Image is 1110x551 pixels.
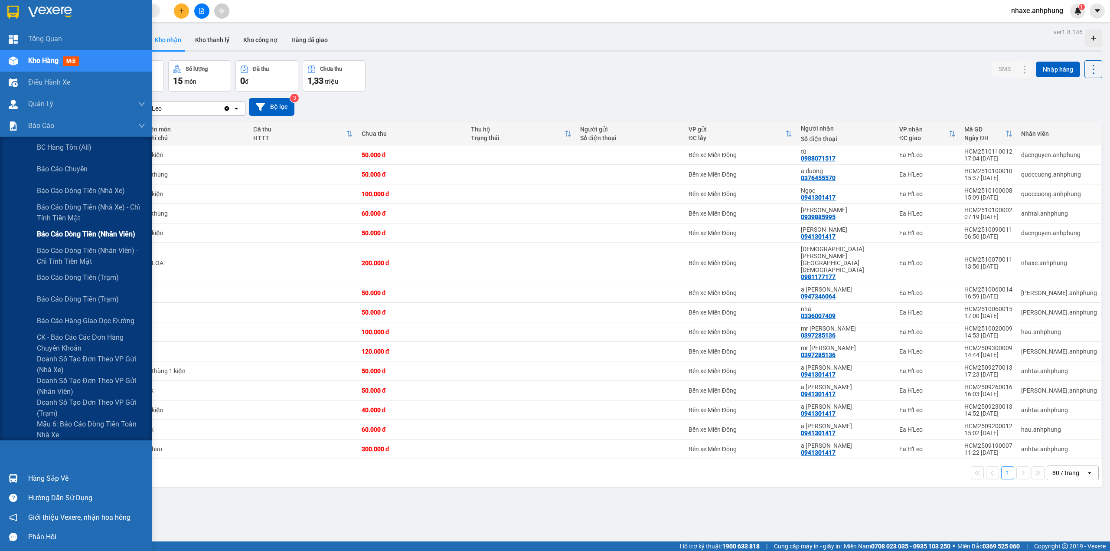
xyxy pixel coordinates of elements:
div: Bến xe Miền Đông [689,171,793,178]
div: Nhân viên [1021,130,1097,137]
span: Báo cáo hàng giao dọc đường [37,315,134,326]
div: anhtai.anhphung [1021,210,1097,217]
span: down [138,122,145,129]
span: 1 [1080,4,1083,10]
span: plus [179,8,185,14]
div: Số điện thoại [801,135,891,142]
div: HCM2509200012 [964,423,1012,430]
span: Doanh số tạo đơn theo VP gửi (nhân viên) [37,375,145,397]
span: Hỗ trợ kỹ thuật: [680,541,760,551]
div: 50.000 đ [362,367,462,374]
div: Người nhận [801,125,891,132]
span: Tổng Quan [28,33,62,44]
div: 0941301417 [801,194,836,201]
div: 14:53 [DATE] [964,332,1012,339]
div: thuan.anhphung [1021,289,1097,296]
div: Đã thu [253,66,269,72]
div: 15:02 [DATE] [964,430,1012,436]
span: aim [219,8,225,14]
div: Hàng sắp về [28,472,145,485]
div: 0981177177 [801,273,836,280]
div: Phản hồi [28,531,145,544]
div: Bến xe Miền Đông [689,259,793,266]
div: HCM2510110012 [964,148,1012,155]
div: 0947346064 [801,293,836,300]
span: Báo cáo dòng tiền (trạm) [37,294,119,305]
span: đ [245,78,248,85]
div: dacnguyen.anhphung [1021,151,1097,158]
div: 0941301417 [801,371,836,378]
div: HCM2510060014 [964,286,1012,293]
div: ĐC giao [899,134,949,141]
div: Bến xe Miền Đông [689,407,793,413]
span: Điều hành xe [28,77,70,88]
div: Ea H'Leo [899,309,956,316]
svg: open [1086,469,1093,476]
div: anh ngọc [801,226,891,233]
span: nhaxe.anhphung [1004,5,1070,16]
div: 60.000 đ [362,210,462,217]
div: Tên món [147,126,245,133]
span: 0 [240,75,245,86]
div: thuan.anhphung [1021,348,1097,355]
div: 0397285136 [801,351,836,358]
div: 120.000 đ [362,348,462,355]
span: Doanh số tạo đơn theo VP gửi (nhà xe) [37,354,145,375]
div: Chưa thu [320,66,342,72]
div: Đã thu [253,126,346,133]
span: mới [63,56,79,66]
span: BC hàng tồn (all) [37,142,91,153]
span: Miền Bắc [957,541,1020,551]
div: 16:59 [DATE] [964,293,1012,300]
div: Ea H'Leo [899,190,956,197]
span: Kho hàng [28,56,59,65]
div: HCM2509230013 [964,403,1012,410]
span: Báo cáo dòng tiền (nhân viên) - chỉ tính tiền mặt [37,245,145,267]
div: Số lượng [186,66,208,72]
div: HCM2510090011 [964,226,1012,233]
span: Quản Lý [28,98,53,109]
div: tú [801,148,891,155]
button: plus [174,3,189,19]
div: 2 LOA [147,259,245,266]
button: 1 [1001,466,1014,479]
div: Bến xe Miền Đông [689,367,793,374]
span: notification [9,513,17,521]
span: Giới thiệu Vexere, nhận hoa hồng [28,512,131,523]
div: 300.000 đ [362,446,462,453]
div: HCM2510100002 [964,207,1012,213]
div: ver 1.8.146 [1054,27,1083,37]
div: ĐC lấy [689,134,786,141]
img: dashboard-icon [9,35,18,44]
div: Bến xe Miền Đông [689,151,793,158]
span: question-circle [9,494,17,502]
div: Ea H'Leo [899,230,956,236]
div: 14:44 [DATE] [964,351,1012,358]
span: Báo cáo dòng tiền (nhà xe) [37,185,125,196]
div: 2k [147,426,245,433]
div: HCM2510020009 [964,325,1012,332]
span: ⚪️ [953,544,955,548]
div: Bến xe Miền Đông [689,328,793,335]
div: 2 kiện [147,407,245,413]
strong: 0369 525 060 [983,543,1020,550]
div: Ea H'Leo [899,446,956,453]
div: 50.000 đ [362,171,462,178]
div: Ngày ĐH [964,134,1006,141]
div: 07:19 [DATE] [964,213,1012,220]
div: Ea H'Leo [899,151,956,158]
div: 100.000 đ [362,190,462,197]
span: message [9,533,17,541]
div: 0941301417 [801,430,836,436]
img: icon-new-feature [1074,7,1082,15]
span: Báo cáo chuyến [37,164,88,174]
div: thuan.anhphung [1021,387,1097,394]
div: 17:00 [DATE] [964,312,1012,319]
div: 1 kiện [147,230,245,236]
th: Toggle SortBy [960,122,1017,145]
div: 0941301417 [801,233,836,240]
div: Bến xe Miền Đông [689,289,793,296]
div: a ngọc [801,286,891,293]
div: a ngọc [801,403,891,410]
div: 1 kiện [147,151,245,158]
